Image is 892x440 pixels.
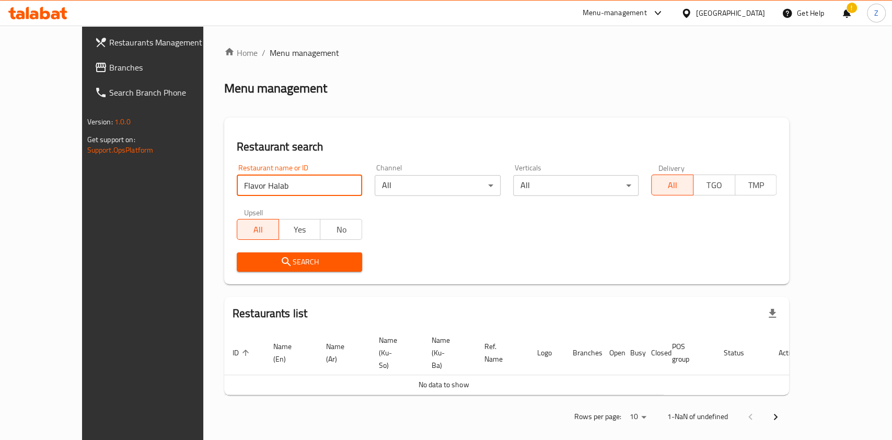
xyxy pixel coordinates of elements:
[484,340,516,365] span: Ref. Name
[109,86,223,99] span: Search Branch Phone
[375,175,500,196] div: All
[224,47,790,59] nav: breadcrumb
[693,175,735,195] button: TGO
[656,178,689,193] span: All
[237,175,362,196] input: Search for restaurant name or ID..
[564,331,601,375] th: Branches
[667,410,727,423] p: 1-NaN of undefined
[273,340,305,365] span: Name (En)
[625,409,650,425] div: Rows per page:
[574,410,621,423] p: Rows per page:
[735,175,777,195] button: TMP
[233,346,252,359] span: ID
[739,178,773,193] span: TMP
[86,80,231,105] a: Search Branch Phone
[109,36,223,49] span: Restaurants Management
[224,331,806,395] table: enhanced table
[326,340,358,365] span: Name (Ar)
[87,115,113,129] span: Version:
[262,47,265,59] li: /
[432,334,464,372] span: Name (Ku-Ba)
[672,340,703,365] span: POS group
[770,331,806,375] th: Action
[874,7,878,19] span: Z
[237,252,362,272] button: Search
[583,7,647,19] div: Menu-management
[379,334,411,372] span: Name (Ku-So)
[279,219,321,240] button: Yes
[513,175,639,196] div: All
[224,47,258,59] a: Home
[622,331,643,375] th: Busy
[698,178,731,193] span: TGO
[241,222,275,237] span: All
[643,331,664,375] th: Closed
[601,331,622,375] th: Open
[658,164,685,171] label: Delivery
[419,378,469,391] span: No data to show
[724,346,758,359] span: Status
[529,331,564,375] th: Logo
[114,115,131,129] span: 1.0.0
[651,175,693,195] button: All
[86,30,231,55] a: Restaurants Management
[109,61,223,74] span: Branches
[763,404,788,430] button: Next page
[245,256,354,269] span: Search
[224,80,327,97] h2: Menu management
[87,143,154,157] a: Support.OpsPlatform
[86,55,231,80] a: Branches
[87,133,135,146] span: Get support on:
[283,222,317,237] span: Yes
[325,222,358,237] span: No
[760,301,785,326] div: Export file
[237,139,777,155] h2: Restaurant search
[320,219,362,240] button: No
[237,219,279,240] button: All
[233,306,307,321] h2: Restaurants list
[244,209,263,216] label: Upsell
[270,47,339,59] span: Menu management
[696,7,765,19] div: [GEOGRAPHIC_DATA]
